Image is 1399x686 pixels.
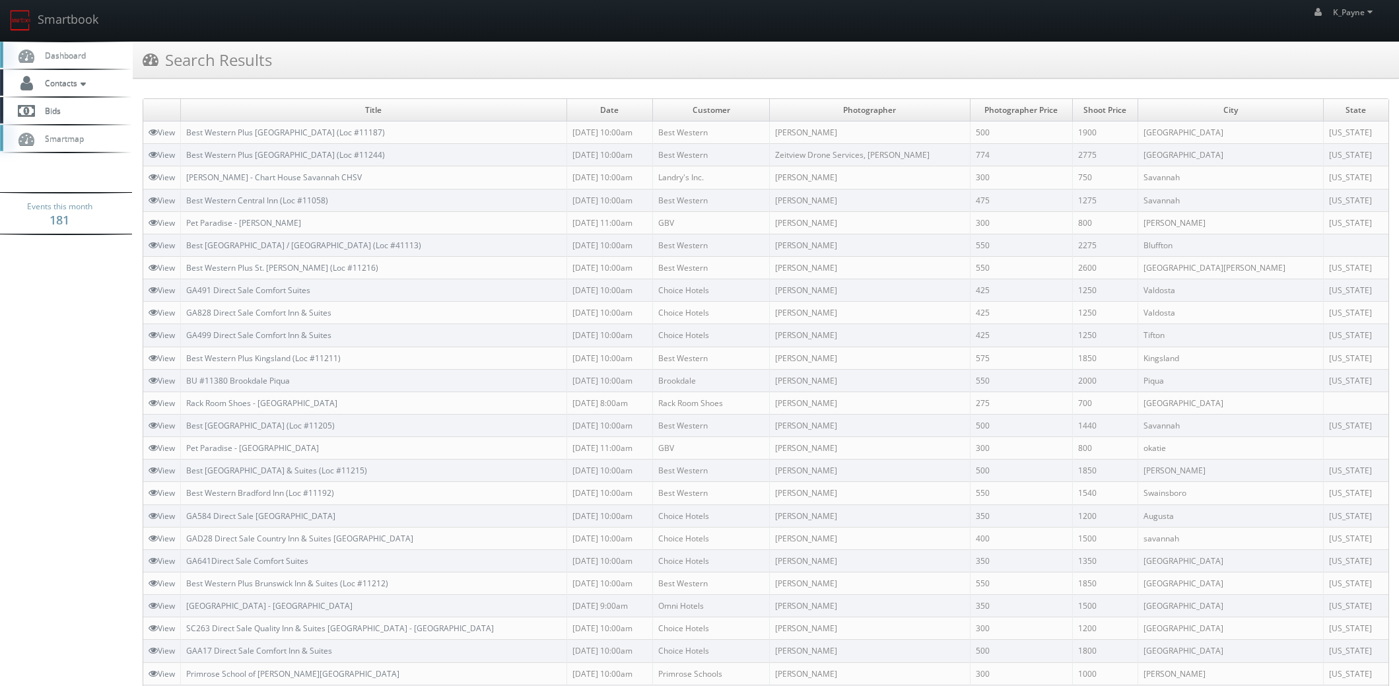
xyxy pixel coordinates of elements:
[1072,211,1138,234] td: 800
[149,375,175,386] a: View
[970,279,1072,302] td: 425
[1072,595,1138,617] td: 1500
[1138,437,1324,460] td: okatie
[566,572,653,594] td: [DATE] 10:00am
[770,211,971,234] td: [PERSON_NAME]
[653,302,770,324] td: Choice Hotels
[770,572,971,594] td: [PERSON_NAME]
[770,234,971,256] td: [PERSON_NAME]
[1072,324,1138,347] td: 1250
[566,234,653,256] td: [DATE] 10:00am
[149,420,175,431] a: View
[970,437,1072,460] td: 300
[970,347,1072,369] td: 575
[186,533,413,544] a: GAD28 Direct Sale Country Inn & Suites [GEOGRAPHIC_DATA]
[10,10,31,31] img: smartbook-logo.png
[970,640,1072,662] td: 500
[149,240,175,251] a: View
[770,256,971,279] td: [PERSON_NAME]
[1323,414,1388,436] td: [US_STATE]
[186,217,301,228] a: Pet Paradise - [PERSON_NAME]
[1138,144,1324,166] td: [GEOGRAPHIC_DATA]
[186,442,319,454] a: Pet Paradise - [GEOGRAPHIC_DATA]
[970,189,1072,211] td: 475
[653,324,770,347] td: Choice Hotels
[181,99,567,121] td: Title
[1323,527,1388,549] td: [US_STATE]
[566,482,653,504] td: [DATE] 10:00am
[770,189,971,211] td: [PERSON_NAME]
[1072,121,1138,144] td: 1900
[1072,144,1138,166] td: 2775
[149,623,175,634] a: View
[1323,99,1388,121] td: State
[1138,392,1324,414] td: [GEOGRAPHIC_DATA]
[1072,392,1138,414] td: 700
[1138,121,1324,144] td: [GEOGRAPHIC_DATA]
[970,527,1072,549] td: 400
[653,527,770,549] td: Choice Hotels
[149,442,175,454] a: View
[143,48,272,71] h3: Search Results
[970,99,1072,121] td: Photographer Price
[653,662,770,685] td: Primrose Schools
[653,211,770,234] td: GBV
[1138,662,1324,685] td: [PERSON_NAME]
[1323,572,1388,594] td: [US_STATE]
[1323,347,1388,369] td: [US_STATE]
[770,527,971,549] td: [PERSON_NAME]
[1138,324,1324,347] td: Tifton
[566,211,653,234] td: [DATE] 11:00am
[1138,617,1324,640] td: [GEOGRAPHIC_DATA]
[1138,347,1324,369] td: Kingsland
[566,640,653,662] td: [DATE] 10:00am
[186,172,362,183] a: [PERSON_NAME] - Chart House Savannah CHSV
[186,465,367,476] a: Best [GEOGRAPHIC_DATA] & Suites (Loc #11215)
[186,149,385,160] a: Best Western Plus [GEOGRAPHIC_DATA] (Loc #11244)
[653,437,770,460] td: GBV
[566,527,653,549] td: [DATE] 10:00am
[1072,302,1138,324] td: 1250
[566,324,653,347] td: [DATE] 10:00am
[770,437,971,460] td: [PERSON_NAME]
[770,482,971,504] td: [PERSON_NAME]
[566,549,653,572] td: [DATE] 10:00am
[186,600,353,611] a: [GEOGRAPHIC_DATA] - [GEOGRAPHIC_DATA]
[1138,414,1324,436] td: Savannah
[653,144,770,166] td: Best Western
[149,262,175,273] a: View
[1323,640,1388,662] td: [US_STATE]
[186,307,331,318] a: GA828 Direct Sale Comfort Inn & Suites
[566,302,653,324] td: [DATE] 10:00am
[1072,347,1138,369] td: 1850
[1323,189,1388,211] td: [US_STATE]
[186,510,335,522] a: GA584 Direct Sale [GEOGRAPHIC_DATA]
[149,217,175,228] a: View
[1072,279,1138,302] td: 1250
[653,99,770,121] td: Customer
[186,262,378,273] a: Best Western Plus St. [PERSON_NAME] (Loc #11216)
[1323,549,1388,572] td: [US_STATE]
[970,369,1072,392] td: 550
[653,414,770,436] td: Best Western
[1323,302,1388,324] td: [US_STATE]
[566,504,653,527] td: [DATE] 10:00am
[770,595,971,617] td: [PERSON_NAME]
[149,645,175,656] a: View
[186,375,290,386] a: BU #11380 Brookdale Piqua
[1323,211,1388,234] td: [US_STATE]
[1323,324,1388,347] td: [US_STATE]
[1072,662,1138,685] td: 1000
[38,105,61,116] span: Bids
[38,50,86,61] span: Dashboard
[653,460,770,482] td: Best Western
[1072,572,1138,594] td: 1850
[653,572,770,594] td: Best Western
[653,482,770,504] td: Best Western
[1138,527,1324,549] td: savannah
[1072,369,1138,392] td: 2000
[1323,144,1388,166] td: [US_STATE]
[1072,460,1138,482] td: 1850
[970,595,1072,617] td: 350
[653,234,770,256] td: Best Western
